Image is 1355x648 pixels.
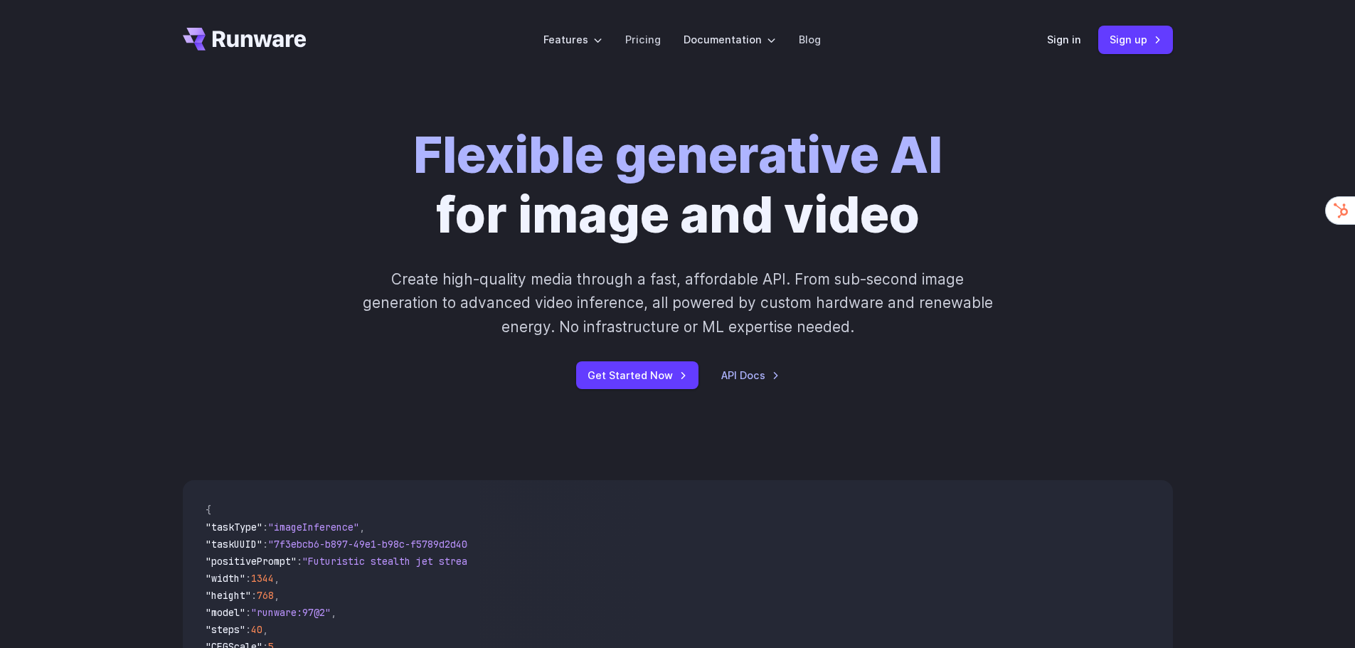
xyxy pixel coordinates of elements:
span: , [331,606,336,619]
span: "height" [206,589,251,602]
a: Go to / [183,28,307,51]
span: "model" [206,606,245,619]
span: "width" [206,572,245,585]
span: , [274,572,280,585]
a: Sign up [1098,26,1173,53]
span: 40 [251,623,262,636]
span: "Futuristic stealth jet streaking through a neon-lit cityscape with glowing purple exhaust" [302,555,820,568]
span: , [262,623,268,636]
a: API Docs [721,367,780,383]
span: , [274,589,280,602]
span: "steps" [206,623,245,636]
span: "imageInference" [268,521,359,533]
strong: Flexible generative AI [413,124,942,185]
a: Blog [799,31,821,48]
span: { [206,504,211,516]
span: "positivePrompt" [206,555,297,568]
a: Sign in [1047,31,1081,48]
span: "7f3ebcb6-b897-49e1-b98c-f5789d2d40d7" [268,538,484,551]
span: : [245,623,251,636]
span: : [297,555,302,568]
span: : [262,538,268,551]
span: 1344 [251,572,274,585]
a: Pricing [625,31,661,48]
label: Features [543,31,602,48]
span: , [359,521,365,533]
a: Get Started Now [576,361,698,389]
span: "taskUUID" [206,538,262,551]
span: "runware:97@2" [251,606,331,619]
span: "taskType" [206,521,262,533]
label: Documentation [684,31,776,48]
span: : [262,521,268,533]
p: Create high-quality media through a fast, affordable API. From sub-second image generation to adv... [361,267,994,339]
span: : [245,606,251,619]
h1: for image and video [413,125,942,245]
span: : [245,572,251,585]
span: : [251,589,257,602]
span: 768 [257,589,274,602]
